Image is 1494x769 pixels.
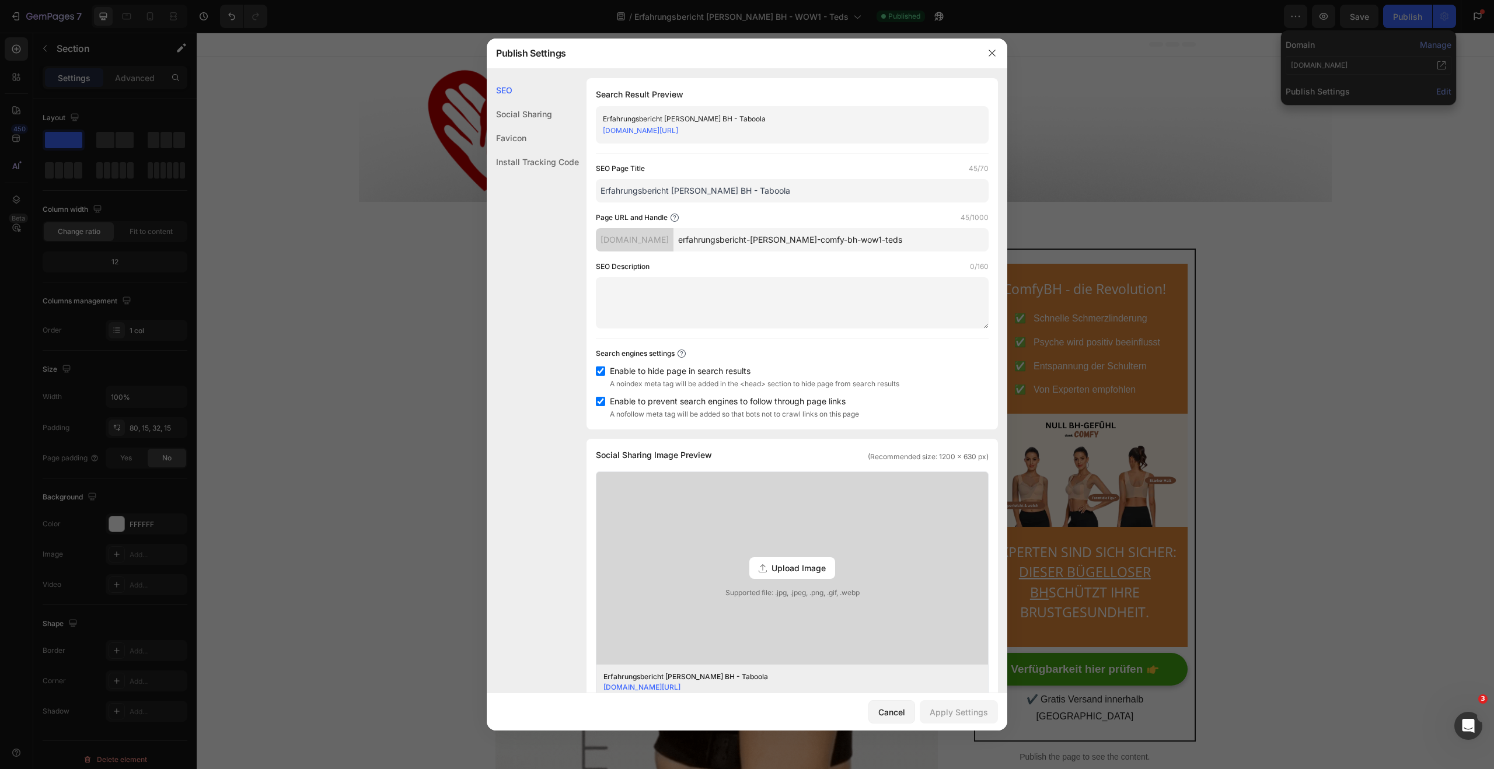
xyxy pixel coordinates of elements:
span: Enable to prevent search engines to follow through page links [610,394,859,408]
label: 0/160 [970,261,989,272]
u: DIESEN ANTI-HÄNGEBUSEN, BEQUEMEN UND NAHTLOSEN BH [300,218,651,315]
label: 45/70 [969,163,989,174]
div: Verfügbarkeit hier prüfen [814,630,946,644]
u: DIESER BÜGELLOSER BH [822,530,954,569]
div: Social Sharing [487,102,579,126]
p: Publish the page to see the content. [777,718,999,730]
p: ✅ Schnelle Schmerzlinderung [818,278,951,295]
label: Page URL and Handle [596,212,668,223]
input: Title [596,179,989,202]
p: ✔️ Gratis Versand innerhalb [GEOGRAPHIC_DATA] [787,659,989,693]
p: Veröffentlicht am [491,424,643,441]
iframe: Intercom live chat [1454,712,1482,740]
p: SCHÜTZT IHRE BRUSTGESUNDHEIT. [794,529,982,590]
a: [DOMAIN_NAME][URL] [603,126,678,135]
div: Erfahrungsbericht [PERSON_NAME] BH - Taboola [603,672,963,682]
div: Favicon [487,126,579,150]
img: [object Object] [162,25,1135,177]
img: Alt Image [786,381,990,497]
div: Erfahrungsbericht [PERSON_NAME] BH - Taboola [603,113,962,125]
strong: WARUM EXPERTEN [300,218,506,249]
span: Upload Image [772,562,826,574]
a: Verfügbarkeit hier prüfen [786,620,990,653]
span: A nofollow meta tag will be added so that bots not to crawl links on this page [610,408,859,420]
div: SEO [487,78,579,102]
span: 1 [560,427,565,436]
span: Social Sharing Image Preview [596,448,712,462]
div: Cancel [878,706,905,718]
label: SEO Description [596,261,650,272]
label: SEO Page Title [596,163,645,174]
label: Search engines settings [596,348,675,359]
label: 45/1000 [961,212,989,223]
a: DIESEN ANTI-HÄNGEBUSEN, BEQUEMEN UND NAHTLOSEN BH [300,222,651,314]
span: 3 [1478,694,1488,704]
span: (Recommended size: 1200 x 630 px) [868,452,989,462]
input: Handle [673,228,989,251]
div: [DOMAIN_NAME] [596,228,673,251]
p: ComfyBH - die Revolution! [794,246,982,267]
span: ADVERTORIAL [597,429,642,436]
u: , [473,285,480,315]
p: EXPERTEN SIND SICH SICHER: [794,509,982,530]
span: [PERSON_NAME], [405,427,484,436]
h1: Search Result Preview [596,88,989,102]
div: Publish Settings [487,38,977,68]
p: ✅ Von Experten empfohlen [818,349,940,366]
span: [DATE], [565,427,597,436]
span: Enable to hide page in search results [610,364,899,378]
span: Supported file: .jpg, .jpeg, .png, .gif, .webp [596,588,988,598]
span: Experte [370,427,402,436]
div: Install Tracking Code [487,150,579,174]
span: A noindex meta tag will be added in the <head> section to hide page from search results [610,378,899,390]
span: ✅ Psyche wird positiv beeinflusst [818,305,964,314]
a: [DOMAIN_NAME][URL] [603,683,680,691]
div: Apply Settings [930,706,988,718]
p: Geschrieben von [300,424,487,441]
button: Apply Settings [920,700,998,723]
p: ✅ Entspannung der Schultern [818,326,950,342]
strong: DER DIE ART UND WEISE, WIE FRAUEN IHRE BRUSTGESUNDHEIT PFLEGEN, REVOLUTIONIERT HAT, EMPFEHLEN [300,285,686,415]
button: Cancel [868,700,915,723]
